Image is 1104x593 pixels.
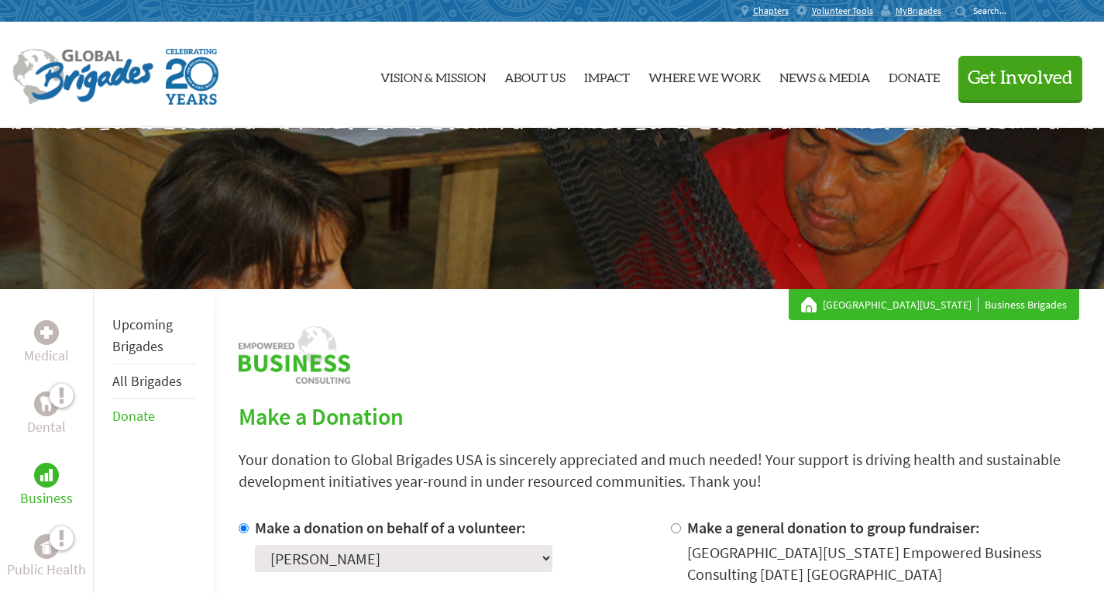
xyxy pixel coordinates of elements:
[380,35,486,115] a: Vision & Mission
[112,372,182,390] a: All Brigades
[112,308,195,364] li: Upcoming Brigades
[648,35,761,115] a: Where We Work
[973,5,1017,16] input: Search...
[687,518,980,537] label: Make a general donation to group fundraiser:
[40,326,53,339] img: Medical
[896,5,941,17] span: MyBrigades
[27,391,66,438] a: DentalDental
[255,518,526,537] label: Make a donation on behalf of a volunteer:
[112,315,173,355] a: Upcoming Brigades
[27,416,66,438] p: Dental
[801,297,1067,312] div: Business Brigades
[40,539,53,554] img: Public Health
[779,35,870,115] a: News & Media
[40,469,53,481] img: Business
[112,364,195,399] li: All Brigades
[7,559,86,581] p: Public Health
[20,463,73,509] a: BusinessBusiness
[823,297,978,312] a: [GEOGRAPHIC_DATA][US_STATE]
[34,534,59,559] div: Public Health
[34,463,59,488] div: Business
[812,5,873,17] span: Volunteer Tools
[40,396,53,411] img: Dental
[504,35,566,115] a: About Us
[584,35,630,115] a: Impact
[112,407,155,425] a: Donate
[7,534,86,581] a: Public HealthPublic Health
[34,391,59,416] div: Dental
[958,56,1082,100] button: Get Involved
[239,449,1079,492] p: Your donation to Global Brigades USA is sincerely appreciated and much needed! Your support is dr...
[753,5,789,17] span: Chapters
[968,69,1073,88] span: Get Involved
[239,402,1079,430] h2: Make a Donation
[12,49,153,105] img: Global Brigades Logo
[166,49,218,105] img: Global Brigades Celebrating 20 Years
[687,542,1079,585] div: [GEOGRAPHIC_DATA][US_STATE] Empowered Business Consulting [DATE] [GEOGRAPHIC_DATA]
[34,320,59,345] div: Medical
[20,488,73,509] p: Business
[112,399,195,433] li: Donate
[239,326,350,384] img: logo-business.png
[24,345,69,367] p: Medical
[889,35,940,115] a: Donate
[24,320,69,367] a: MedicalMedical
